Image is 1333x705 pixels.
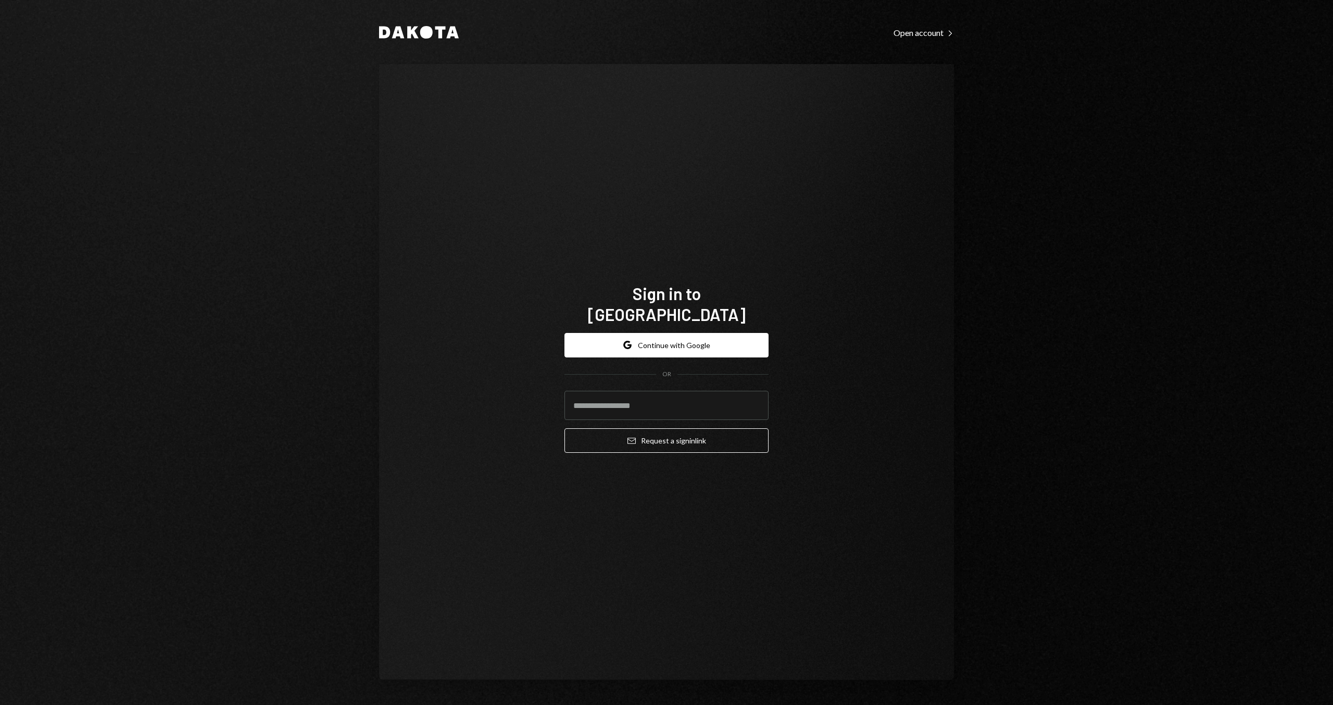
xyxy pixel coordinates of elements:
[564,333,769,357] button: Continue with Google
[564,283,769,325] h1: Sign in to [GEOGRAPHIC_DATA]
[564,428,769,453] button: Request a signinlink
[662,370,671,379] div: OR
[894,27,954,38] a: Open account
[894,28,954,38] div: Open account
